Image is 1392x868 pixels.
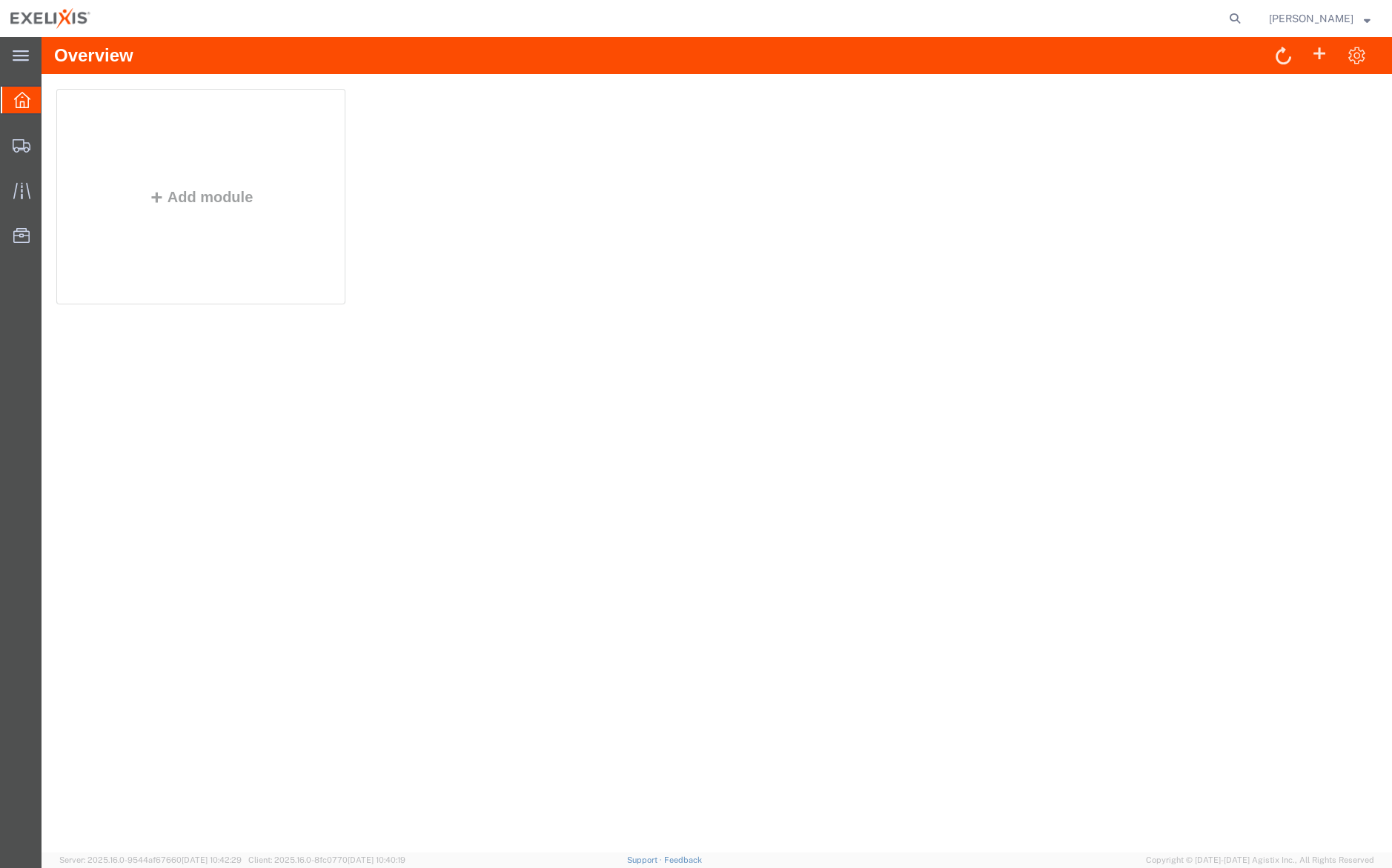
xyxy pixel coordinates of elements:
a: Support [627,855,664,864]
span: [DATE] 10:40:19 [348,855,405,864]
a: Feedback [664,855,702,864]
span: Server: 2025.16.0-9544af67660 [59,855,242,864]
span: [DATE] 10:42:29 [182,855,242,864]
button: [PERSON_NAME] [1268,10,1371,27]
span: Client: 2025.16.0-8fc0770 [248,855,405,864]
iframe: FS Legacy Container [42,37,1392,852]
span: Copyright © [DATE]-[DATE] Agistix Inc., All Rights Reserved [1146,854,1374,867]
span: Julie Lougheed [1269,10,1353,27]
img: logo [10,7,90,30]
button: Add module [103,152,216,168]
